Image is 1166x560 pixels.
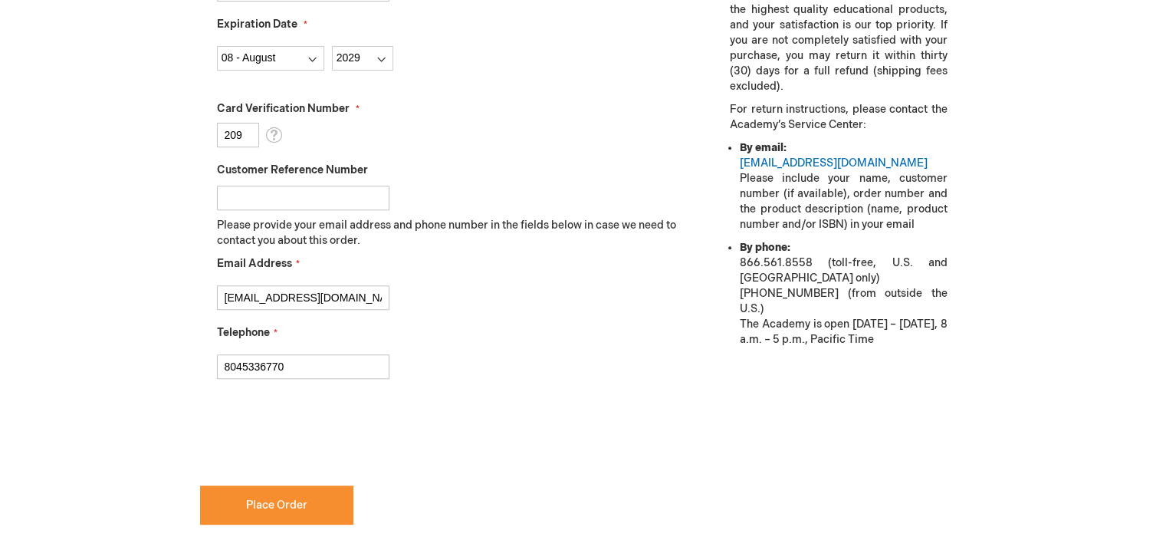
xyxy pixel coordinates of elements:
[217,18,297,31] span: Expiration Date
[200,404,433,463] iframe: reCAPTCHA
[730,102,947,133] p: For return instructions, please contact the Academy’s Service Center:
[217,257,292,270] span: Email Address
[740,156,928,170] a: [EMAIL_ADDRESS][DOMAIN_NAME]
[217,163,368,176] span: Customer Reference Number
[740,240,947,348] li: 866.561.8558 (toll-free, U.S. and [GEOGRAPHIC_DATA] only) [PHONE_NUMBER] (from outside the U.S.) ...
[217,326,270,339] span: Telephone
[246,499,307,512] span: Place Order
[217,123,259,147] input: Card Verification Number
[217,218,688,249] p: Please provide your email address and phone number in the fields below in case we need to contact...
[200,486,353,525] button: Place Order
[740,140,947,232] li: Please include your name, customer number (if available), order number and the product descriptio...
[740,241,790,254] strong: By phone:
[217,102,350,115] span: Card Verification Number
[740,141,787,154] strong: By email:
